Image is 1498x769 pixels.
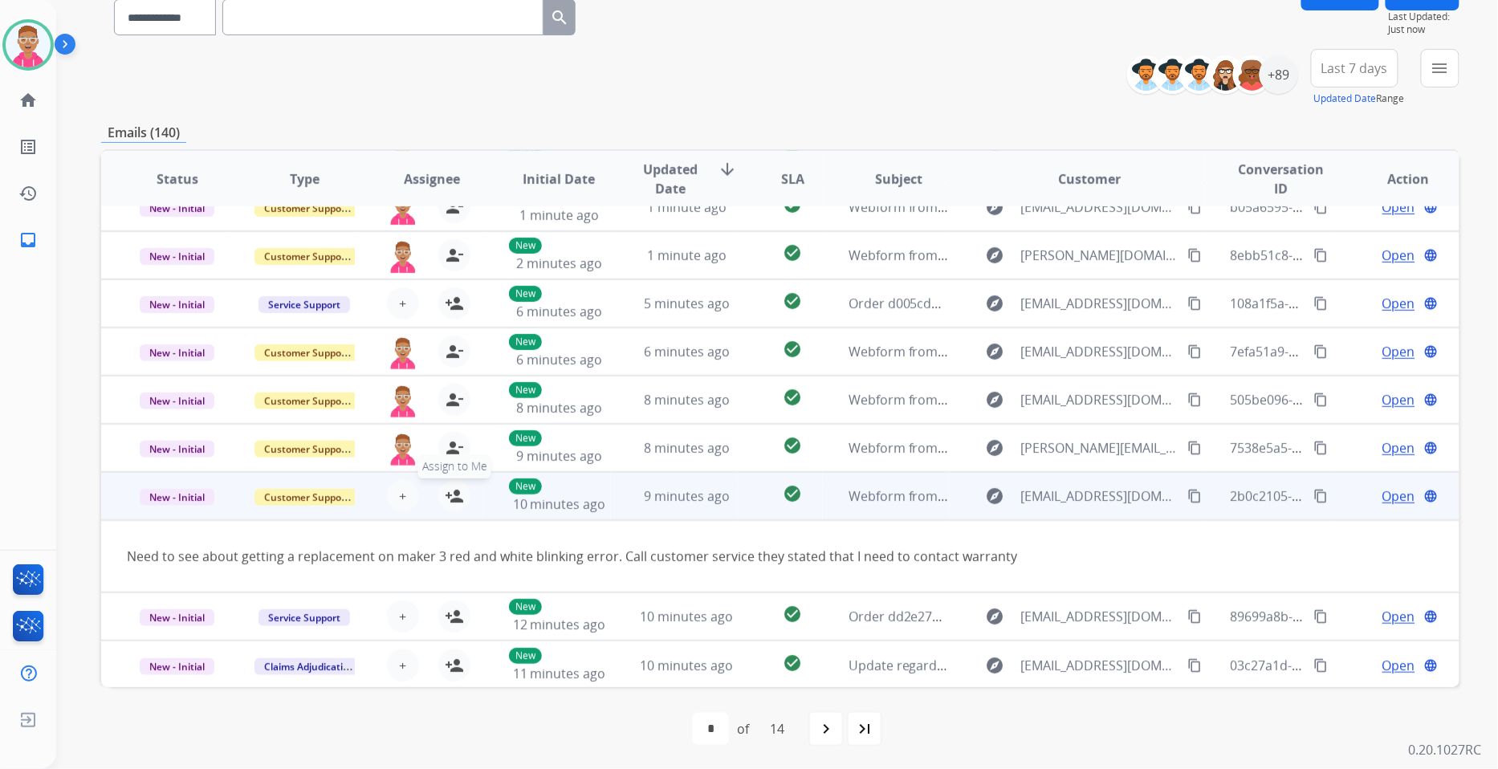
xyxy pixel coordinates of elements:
[1020,390,1178,409] span: [EMAIL_ADDRESS][DOMAIN_NAME]
[400,607,407,626] span: +
[1314,296,1329,311] mat-icon: content_copy
[1382,246,1415,265] span: Open
[1187,296,1202,311] mat-icon: content_copy
[387,287,419,319] button: +
[1231,439,1476,457] span: 7538e5a5-2d41-4f84-9b29-4525c2d07e15
[1231,487,1473,505] span: 2b0c2105-bef8-47f1-951c-942abd88d66c
[985,607,1004,626] mat-icon: explore
[1020,438,1178,458] span: [PERSON_NAME][EMAIL_ADDRESS][DOMAIN_NAME]
[445,486,464,506] mat-icon: person_add
[1020,197,1178,217] span: [EMAIL_ADDRESS][DOMAIN_NAME]
[445,390,464,409] mat-icon: person_remove
[509,334,542,350] p: New
[1314,344,1329,359] mat-icon: content_copy
[445,294,464,313] mat-icon: person_add
[387,384,419,417] img: agent-avatar
[644,343,730,360] span: 6 minutes ago
[1424,296,1439,311] mat-icon: language
[509,430,542,446] p: New
[445,197,464,217] mat-icon: person_remove
[849,657,1456,674] span: Update regarding your fulfillment method for Service Order: 4542bc0d-8da6-4f5a-abf0-2178be061acf
[849,246,1413,264] span: Webform from [PERSON_NAME][DOMAIN_NAME][EMAIL_ADDRESS][DOMAIN_NAME] on [DATE]
[509,238,542,254] p: New
[849,608,1136,625] span: Order dd2e2754-87a6-4164-8921-9978d827fd6b
[637,160,706,198] span: Updated Date
[1382,607,1415,626] span: Open
[1424,248,1439,262] mat-icon: language
[509,382,542,398] p: New
[516,351,602,368] span: 6 minutes ago
[1424,344,1439,359] mat-icon: language
[400,656,407,675] span: +
[1314,609,1329,624] mat-icon: content_copy
[254,344,359,361] span: Customer Support
[644,487,730,505] span: 9 minutes ago
[985,246,1004,265] mat-icon: explore
[1314,92,1377,105] button: Updated Date
[140,344,214,361] span: New - Initial
[516,303,602,320] span: 6 minutes ago
[1382,438,1415,458] span: Open
[18,91,38,110] mat-icon: home
[849,295,1135,312] span: Order d005cd06-0058-4dcd-940a-88f718d4b698
[254,248,359,265] span: Customer Support
[644,391,730,409] span: 8 minutes ago
[1424,489,1439,503] mat-icon: language
[783,243,802,262] mat-icon: check_circle
[1382,486,1415,506] span: Open
[1424,609,1439,624] mat-icon: language
[1020,607,1178,626] span: [EMAIL_ADDRESS][DOMAIN_NAME]
[1314,441,1329,455] mat-icon: content_copy
[254,658,364,675] span: Claims Adjudication
[101,123,186,143] p: Emails (140)
[985,438,1004,458] mat-icon: explore
[140,393,214,409] span: New - Initial
[875,169,922,189] span: Subject
[387,432,419,466] img: agent-avatar
[1187,200,1202,214] mat-icon: content_copy
[157,169,198,189] span: Status
[523,169,596,189] span: Initial Date
[445,342,464,361] mat-icon: person_remove
[1187,248,1202,262] mat-icon: content_copy
[644,295,730,312] span: 5 minutes ago
[783,653,802,673] mat-icon: check_circle
[985,656,1004,675] mat-icon: explore
[1389,10,1459,23] span: Last Updated:
[6,22,51,67] img: avatar
[445,438,464,458] mat-icon: person_remove
[18,137,38,157] mat-icon: list_alt
[1231,343,1473,360] span: 7efa51a9-cb47-45bb-8feb-78d018b78fb7
[1020,656,1178,675] span: [EMAIL_ADDRESS][DOMAIN_NAME]
[387,480,419,512] button: +
[550,8,569,27] mat-icon: search
[387,191,419,225] img: agent-avatar
[1231,198,1472,216] span: b05a6595-c2d9-4fdd-b9aa-da7f08fe489e
[1424,393,1439,407] mat-icon: language
[258,609,350,626] span: Service Support
[290,169,320,189] span: Type
[516,254,602,272] span: 2 minutes ago
[783,436,802,455] mat-icon: check_circle
[1231,160,1332,198] span: Conversation ID
[640,608,733,625] span: 10 minutes ago
[404,169,460,189] span: Assignee
[509,599,542,615] p: New
[718,160,737,179] mat-icon: arrow_downward
[140,200,214,217] span: New - Initial
[18,230,38,250] mat-icon: inbox
[783,604,802,624] mat-icon: check_circle
[127,547,1179,566] div: Need to see about getting a replacement on maker 3 red and white blinking error. Call customer se...
[513,616,606,633] span: 12 minutes ago
[1314,248,1329,262] mat-icon: content_copy
[1382,197,1415,217] span: Open
[640,657,733,674] span: 10 minutes ago
[509,286,542,302] p: New
[1020,342,1178,361] span: [EMAIL_ADDRESS][DOMAIN_NAME]
[513,495,606,513] span: 10 minutes ago
[445,246,464,265] mat-icon: person_remove
[1311,49,1398,87] button: Last 7 days
[1382,390,1415,409] span: Open
[783,340,802,359] mat-icon: check_circle
[1424,200,1439,214] mat-icon: language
